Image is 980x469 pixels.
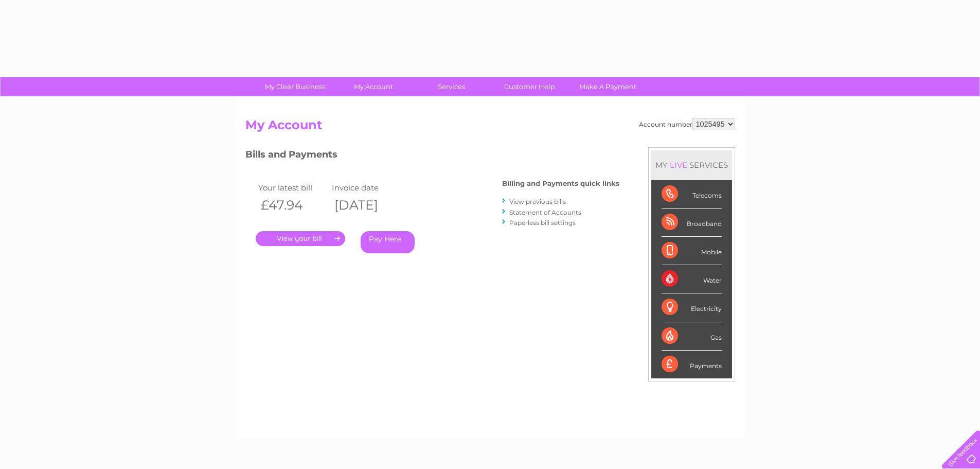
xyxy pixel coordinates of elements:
a: Services [409,77,494,96]
div: LIVE [668,160,689,170]
th: [DATE] [329,195,403,216]
div: Mobile [662,237,722,265]
div: Broadband [662,209,722,237]
h3: Bills and Payments [245,147,619,165]
th: £47.94 [256,195,330,216]
div: Telecoms [662,180,722,209]
a: Customer Help [487,77,572,96]
a: Statement of Accounts [509,209,581,216]
a: My Clear Business [253,77,337,96]
a: My Account [331,77,416,96]
h4: Billing and Payments quick links [502,180,619,187]
div: Account number [639,118,735,130]
a: Pay Here [361,231,415,253]
div: Water [662,265,722,293]
div: MY SERVICES [651,150,732,180]
h2: My Account [245,118,735,137]
div: Payments [662,351,722,378]
div: Electricity [662,293,722,322]
div: Gas [662,322,722,351]
a: View previous bills [509,198,566,205]
td: Invoice date [329,181,403,195]
td: Your latest bill [256,181,330,195]
a: . [256,231,345,246]
a: Paperless bill settings [509,219,576,227]
a: Make A Payment [565,77,650,96]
